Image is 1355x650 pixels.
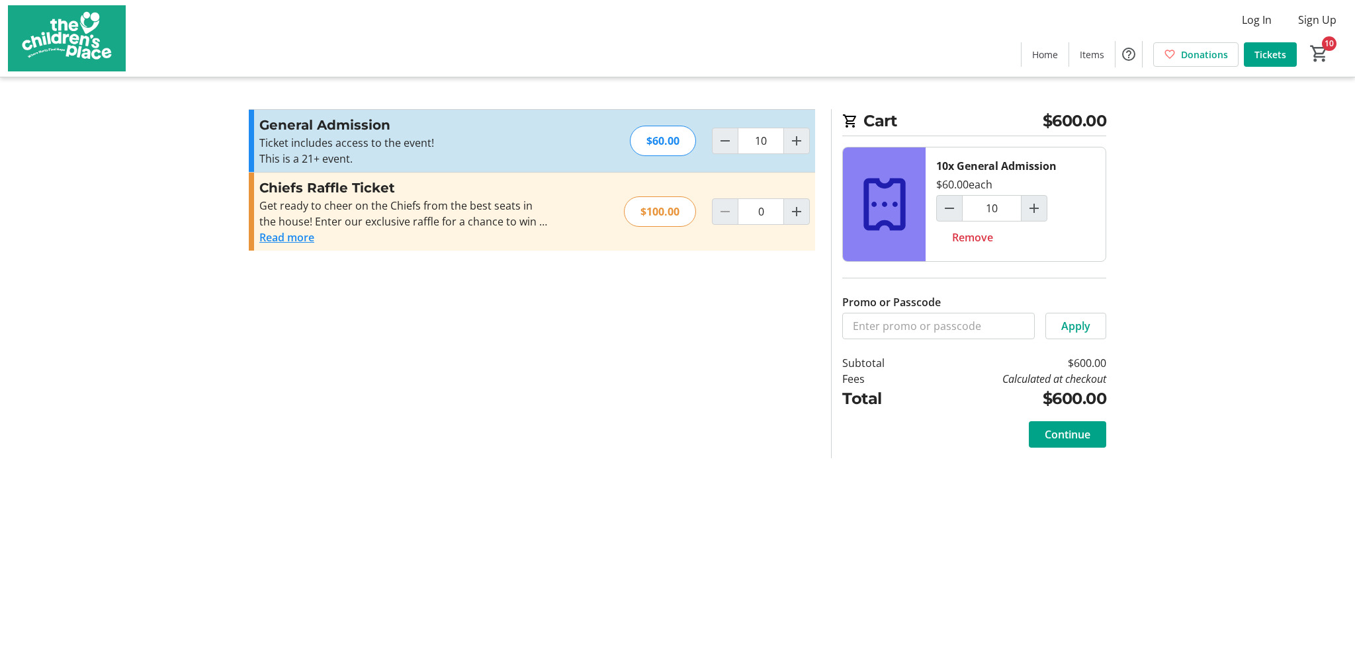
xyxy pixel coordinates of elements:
input: Enter promo or passcode [842,313,1035,339]
a: Donations [1153,42,1239,67]
span: Sign Up [1298,12,1336,28]
h3: Chiefs Raffle Ticket [259,178,548,198]
div: $100.00 [624,196,696,227]
td: Calculated at checkout [919,371,1106,387]
a: Items [1069,42,1115,67]
td: Subtotal [842,355,919,371]
td: $600.00 [919,387,1106,411]
img: The Children's Place's Logo [8,5,126,71]
span: Apply [1061,318,1090,334]
button: Increment by one [784,199,809,224]
div: $60.00 [630,126,696,156]
button: Increment by one [784,128,809,153]
td: Total [842,387,919,411]
span: $600.00 [1043,109,1107,133]
a: Tickets [1244,42,1297,67]
h3: General Admission [259,115,548,135]
button: Sign Up [1288,9,1347,30]
input: Chiefs Raffle Ticket Quantity [738,198,784,225]
span: Items [1080,48,1104,61]
div: 10x General Admission [936,158,1057,174]
button: Remove [936,224,1009,251]
button: Decrement by one [713,128,738,153]
span: Continue [1045,427,1090,442]
p: Ticket includes access to the event! [259,135,548,151]
a: Home [1022,42,1069,67]
td: $600.00 [919,355,1106,371]
h2: Cart [842,109,1106,136]
span: Tickets [1254,48,1286,61]
button: Read more [259,229,314,245]
button: Log In [1231,9,1282,30]
input: General Admission Quantity [738,128,784,154]
button: Continue [1029,421,1106,448]
span: Home [1032,48,1058,61]
button: Apply [1045,313,1106,339]
p: This is a 21+ event. [259,151,548,167]
td: Fees [842,371,919,387]
div: $60.00 each [936,177,992,192]
span: Remove [952,229,993,245]
button: Help [1115,41,1142,67]
input: General Admission Quantity [962,195,1022,222]
span: Donations [1181,48,1228,61]
div: Get ready to cheer on the Chiefs from the best seats in the house! Enter our exclusive raffle for... [259,198,548,229]
button: Increment by one [1022,196,1047,221]
label: Promo or Passcode [842,294,941,310]
span: Log In [1242,12,1272,28]
button: Cart [1307,42,1331,65]
button: Decrement by one [937,196,962,221]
